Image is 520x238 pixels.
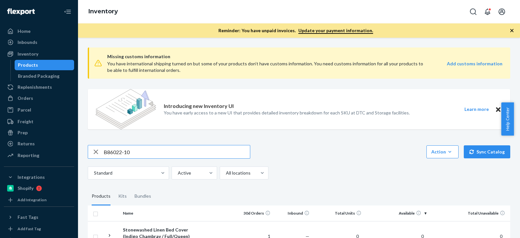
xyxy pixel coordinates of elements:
div: Returns [18,140,35,147]
button: Integrations [4,172,74,182]
div: Parcel [18,107,31,113]
a: Branded Packaging [15,71,74,81]
div: Add Integration [18,197,46,203]
img: Flexport logo [7,8,35,15]
input: Standard [93,170,94,176]
div: Inventory [18,51,38,57]
a: Products [15,60,74,70]
button: Open account menu [495,5,508,18]
button: Help Center [501,102,514,136]
th: Name [120,205,193,221]
div: Replenishments [18,84,52,90]
a: Returns [4,139,74,149]
div: Orders [18,95,33,101]
div: Shopify [18,185,33,192]
div: Products [18,62,38,68]
strong: Add customs information [447,61,502,66]
div: Kits [118,187,127,205]
button: Open Search Box [467,5,480,18]
img: new-reports-banner-icon.82668bd98b6a51aee86340f2a7b77ae3.png [96,89,156,129]
div: Add Fast Tag [18,226,41,231]
div: Action [431,149,454,155]
button: Learn more [460,105,493,113]
p: Introducing new Inventory UI [164,102,234,110]
a: Add customs information [447,60,502,73]
a: Add Fast Tag [4,225,74,233]
p: Reminder: You have unpaid invoices. [218,27,373,34]
div: Branded Packaging [18,73,59,79]
button: Open notifications [481,5,494,18]
a: Add Integration [4,196,74,204]
div: Bundles [135,187,151,205]
a: Prep [4,127,74,138]
span: Missing customs information [107,53,502,60]
a: Reporting [4,150,74,161]
a: Orders [4,93,74,103]
div: Products [92,187,110,205]
button: Close [494,105,502,113]
button: Close Navigation [61,5,74,18]
input: All locations [225,170,226,176]
button: Sync Catalog [464,145,510,158]
th: Inbound [273,205,312,221]
th: Available [364,205,429,221]
div: Fast Tags [18,214,38,220]
div: Reporting [18,152,39,159]
th: Total Units [312,205,364,221]
input: Search inventory by name or sku [104,145,250,158]
a: Replenishments [4,82,74,92]
ol: breadcrumbs [83,2,123,21]
a: Inventory [88,8,118,15]
th: Total Unavailable [429,205,510,221]
div: Home [18,28,31,34]
p: You have early access to a new UI that provides detailed inventory breakdown for each SKU at DTC ... [164,110,410,116]
th: 30d Orders [234,205,273,221]
a: Inbounds [4,37,74,47]
div: Integrations [18,174,45,180]
a: Inventory [4,49,74,59]
a: Home [4,26,74,36]
div: Freight [18,118,33,125]
a: Shopify [4,183,74,193]
div: Inbounds [18,39,37,46]
a: Update your payment information. [298,28,373,34]
button: Action [426,145,459,158]
div: Prep [18,129,28,136]
a: Parcel [4,105,74,115]
input: Active [177,170,178,176]
button: Fast Tags [4,212,74,222]
a: Freight [4,116,74,127]
div: You have international shipping turned on but some of your products don’t have customs informatio... [107,60,423,73]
